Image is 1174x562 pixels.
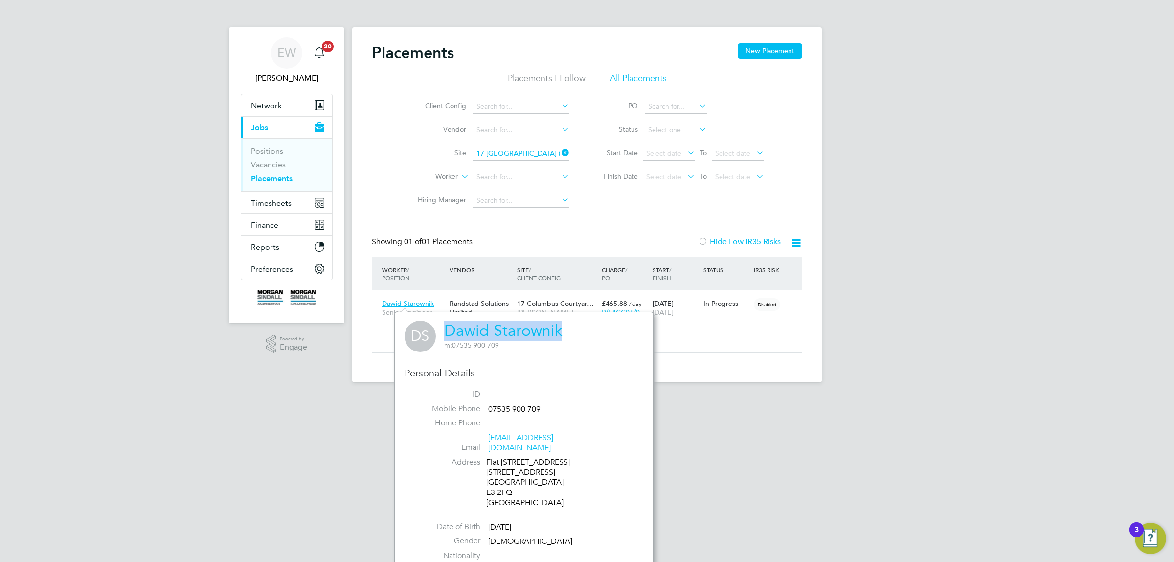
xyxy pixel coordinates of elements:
label: Status [594,125,638,134]
span: / Client Config [517,266,561,281]
span: Select date [646,149,681,158]
a: Dawid StarownikSenior Engineer.Randstad Solutions Limited17 Columbus Courtyar…[PERSON_NAME] Const... [380,294,802,302]
input: Search for... [645,100,707,114]
span: Senior Engineer. [382,308,445,317]
label: Hide Low IR35 Risks [698,237,781,247]
a: [EMAIL_ADDRESS][DOMAIN_NAME] [488,433,553,453]
a: Powered byEngage [266,335,308,353]
span: Dawid Starownik [382,299,434,308]
li: All Placements [610,72,667,90]
span: / day [629,300,642,307]
span: Jobs [251,123,268,132]
label: Site [410,148,466,157]
label: Mobile Phone [412,404,480,414]
input: Search for... [473,123,569,137]
span: [PERSON_NAME] Construction - [GEOGRAPHIC_DATA] Home Counties [517,308,597,344]
span: £465.88 [602,299,627,308]
span: 01 Placements [404,237,473,247]
label: Vendor [410,125,466,134]
label: Worker [402,172,458,182]
a: 20 [310,37,329,69]
span: Emma Wells [241,72,333,84]
span: m: [444,341,452,350]
a: Placements [251,174,293,183]
div: Jobs [241,138,332,191]
label: Client Config [410,101,466,110]
button: Finance [241,214,332,235]
button: New Placement [738,43,802,59]
button: Network [241,94,332,116]
h3: Personal Details [405,367,643,379]
button: Jobs [241,117,332,138]
span: 20 [322,41,334,52]
label: Finish Date [594,172,638,181]
div: Randstad Solutions Limited [447,294,515,322]
span: [DEMOGRAPHIC_DATA] [488,537,572,547]
input: Select one [645,123,707,137]
label: Nationality [412,551,480,561]
span: [DATE] [488,522,511,532]
div: Vendor [447,261,515,279]
a: Positions [251,146,283,156]
img: morgansindall-logo-retina.png [257,290,316,305]
span: Select date [715,172,750,181]
button: Open Resource Center, 3 new notifications [1135,523,1166,554]
li: Placements I Follow [508,72,586,90]
a: Vacancies [251,160,286,169]
div: 3 [1134,530,1139,542]
span: Select date [646,172,681,181]
span: P/54CC04/0… [602,308,647,317]
label: Hiring Manager [410,195,466,204]
span: Preferences [251,264,293,274]
span: Timesheets [251,198,292,208]
div: Worker [380,261,447,286]
div: Charge [599,261,650,286]
span: DS [405,321,436,352]
input: Search for... [473,194,569,208]
span: Disabled [754,298,780,311]
div: Start [650,261,701,286]
input: Search for... [473,147,569,161]
div: Status [701,261,752,279]
div: In Progress [703,299,749,308]
button: Preferences [241,258,332,280]
span: Engage [280,343,307,351]
label: Address [412,457,480,468]
span: 17 Columbus Courtyar… [517,299,594,308]
a: Go to home page [241,290,333,305]
label: Date of Birth [412,522,480,532]
span: / PO [602,266,627,281]
a: EW[PERSON_NAME] [241,37,333,84]
button: Timesheets [241,192,332,213]
span: Reports [251,242,279,252]
span: 07535 900 709 [488,404,541,414]
label: Start Date [594,148,638,157]
span: EW [277,47,296,59]
span: Network [251,101,282,110]
span: Powered by [280,335,307,343]
div: Showing [372,237,474,247]
label: ID [412,389,480,399]
a: Dawid Starownik [444,321,562,340]
label: Gender [412,536,480,546]
label: PO [594,101,638,110]
div: Site [515,261,599,286]
div: Flat [STREET_ADDRESS] [STREET_ADDRESS] [GEOGRAPHIC_DATA] E3 2FQ [GEOGRAPHIC_DATA] [486,457,579,508]
span: To [697,146,710,159]
span: / Finish [653,266,671,281]
label: Email [412,443,480,453]
label: Home Phone [412,418,480,428]
input: Search for... [473,100,569,114]
nav: Main navigation [229,27,344,323]
span: 07535 900 709 [444,341,499,350]
span: / Position [382,266,409,281]
div: IR35 Risk [751,261,785,279]
span: To [697,170,710,183]
span: Select date [715,149,750,158]
span: 01 of [404,237,422,247]
input: Search for... [473,170,569,184]
span: Finance [251,220,278,230]
div: [DATE] [650,294,701,322]
h2: Placements [372,43,454,63]
span: [DATE] [653,308,674,317]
